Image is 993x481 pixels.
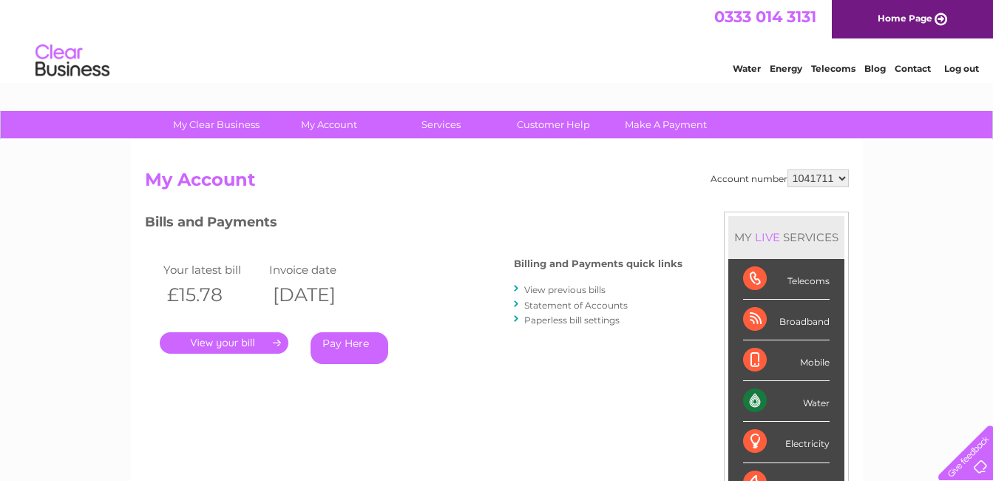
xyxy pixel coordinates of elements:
a: Paperless bill settings [524,314,620,326]
div: Broadband [743,300,830,340]
a: 0333 014 3131 [714,7,816,26]
div: Telecoms [743,259,830,300]
a: Pay Here [311,332,388,364]
a: My Account [268,111,390,138]
a: Water [733,63,761,74]
div: LIVE [752,230,783,244]
h2: My Account [145,169,849,198]
th: [DATE] [265,280,372,310]
h4: Billing and Payments quick links [514,258,682,269]
div: Clear Business is a trading name of Verastar Limited (registered in [GEOGRAPHIC_DATA] No. 3667643... [148,8,847,72]
td: Your latest bill [160,260,266,280]
img: logo.png [35,38,110,84]
th: £15.78 [160,280,266,310]
div: Account number [711,169,849,187]
a: Services [380,111,502,138]
div: Water [743,381,830,422]
a: Customer Help [492,111,614,138]
h3: Bills and Payments [145,212,682,238]
a: Log out [944,63,979,74]
a: View previous bills [524,284,606,295]
td: Invoice date [265,260,372,280]
div: Electricity [743,422,830,462]
div: Mobile [743,340,830,381]
a: Contact [895,63,931,74]
a: Blog [864,63,886,74]
a: . [160,332,288,354]
a: Energy [770,63,802,74]
a: My Clear Business [155,111,277,138]
div: MY SERVICES [728,216,844,258]
a: Statement of Accounts [524,300,628,311]
a: Make A Payment [605,111,727,138]
a: Telecoms [811,63,855,74]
